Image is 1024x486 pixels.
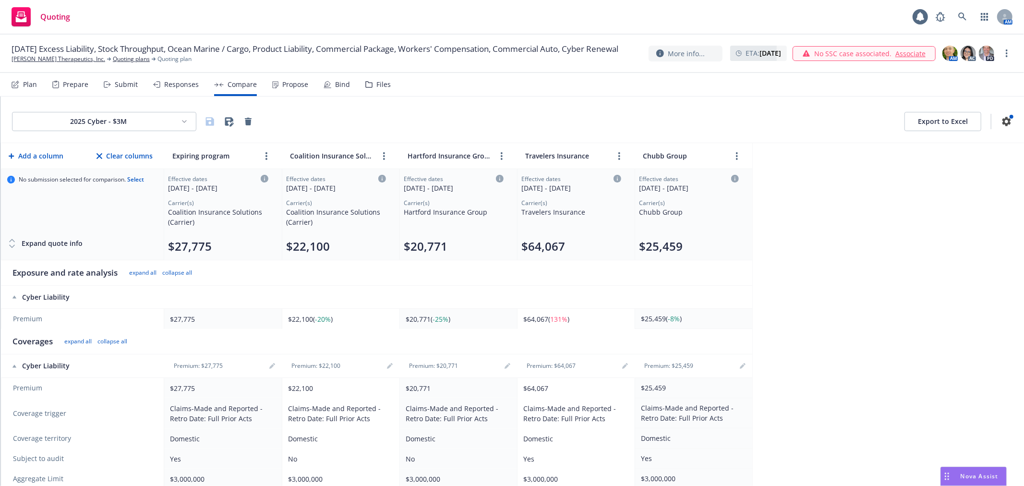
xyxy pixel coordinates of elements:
[95,146,155,166] button: Clear columns
[649,46,723,61] button: More info...
[7,234,83,253] button: Expand quote info
[170,403,272,424] div: Claims-Made and Reported - Retro Date: Full Prior Acts
[8,3,74,30] a: Quoting
[404,183,504,193] div: [DATE] - [DATE]
[170,314,272,324] div: $27,775
[953,7,972,26] a: Search
[404,239,447,254] button: $20,771
[523,315,569,324] span: $64,067 ( )
[523,149,610,163] input: Travelers Insurance
[521,239,565,254] button: $64,067
[406,454,507,464] div: No
[404,239,504,254] div: Total premium (click to edit billing info)
[164,81,199,88] div: Responses
[523,474,625,484] div: $3,000,000
[266,360,278,372] span: editPencil
[641,403,743,423] div: Claims-Made and Reported - Retro Date: Full Prior Acts
[129,269,157,277] button: expand all
[759,49,781,58] strong: [DATE]
[170,383,272,393] div: $27,775
[170,149,257,163] input: Expiring program
[20,117,177,126] div: 2025 Cyber - $3M
[288,315,333,324] span: $22,100 ( )
[640,149,727,163] input: Chubb Group
[315,315,331,324] span: -20%
[523,434,625,444] div: Domestic
[619,360,631,372] a: editPencil
[40,13,70,21] span: Quoting
[521,239,621,254] div: Total premium (click to edit billing info)
[639,175,739,193] div: Click to edit column carrier quote details
[168,239,268,254] div: Total premium (click to edit billing info)
[523,454,625,464] div: Yes
[639,175,739,183] div: Effective dates
[668,314,680,323] span: -8%
[614,150,625,162] a: more
[168,175,268,183] div: Effective dates
[170,454,272,464] div: Yes
[523,403,625,424] div: Claims-Made and Reported - Retro Date: Full Prior Acts
[406,383,507,393] div: $20,771
[639,183,739,193] div: [DATE] - [DATE]
[168,239,212,254] button: $27,775
[12,43,618,55] span: [DATE] Excess Liability, Stock Throughput, Ocean Marine / Cargo, Product Liability, Commercial Pa...
[746,48,781,58] span: ETA :
[731,150,743,162] button: more
[942,46,958,61] img: photo
[904,112,981,131] button: Export to Excel
[170,434,272,444] div: Domestic
[23,81,37,88] div: Plan
[335,81,350,88] div: Bind
[639,239,683,254] button: $25,459
[286,362,346,370] div: Premium: $22,100
[282,81,308,88] div: Propose
[168,199,268,207] div: Carrier(s)
[286,175,386,183] div: Effective dates
[502,360,513,372] span: editPencil
[521,183,621,193] div: [DATE] - [DATE]
[403,362,464,370] div: Premium: $20,771
[641,433,743,443] div: Domestic
[12,112,196,131] button: 2025 Cyber - $3M
[288,149,374,163] input: Coalition Insurance Solutions (Carrier)
[162,269,192,277] button: collapse all
[13,383,154,393] span: Premium
[286,175,386,193] div: Click to edit column carrier quote details
[13,454,154,463] span: Subject to audit
[496,150,507,162] a: more
[378,150,390,162] button: more
[521,175,621,183] div: Effective dates
[384,360,396,372] a: editPencil
[168,207,268,227] div: Coalition Insurance Solutions (Carrier)
[404,175,504,183] div: Effective dates
[288,454,390,464] div: No
[521,199,621,207] div: Carrier(s)
[261,150,272,162] a: more
[288,474,390,484] div: $3,000,000
[288,434,390,444] div: Domestic
[406,434,507,444] div: Domestic
[376,81,391,88] div: Files
[814,49,891,59] span: No SSC case associated.
[12,55,105,63] a: [PERSON_NAME] Therapeutics, Inc.
[941,467,953,486] div: Drag to move
[975,7,994,26] a: Switch app
[406,403,507,424] div: Claims-Made and Reported - Retro Date: Full Prior Acts
[13,434,154,443] span: Coverage territory
[639,199,739,207] div: Carrier(s)
[641,383,743,393] div: $25,459
[639,207,739,217] div: Chubb Group
[1001,48,1012,59] a: more
[12,361,155,371] div: Cyber Liability
[19,176,144,183] span: No submission selected for comparison.
[521,207,621,217] div: Travelers Insurance
[12,292,155,302] div: Cyber Liability
[288,403,390,424] div: Claims-Made and Reported - Retro Date: Full Prior Acts
[737,360,748,372] a: editPencil
[895,49,926,59] a: Associate
[63,81,88,88] div: Prepare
